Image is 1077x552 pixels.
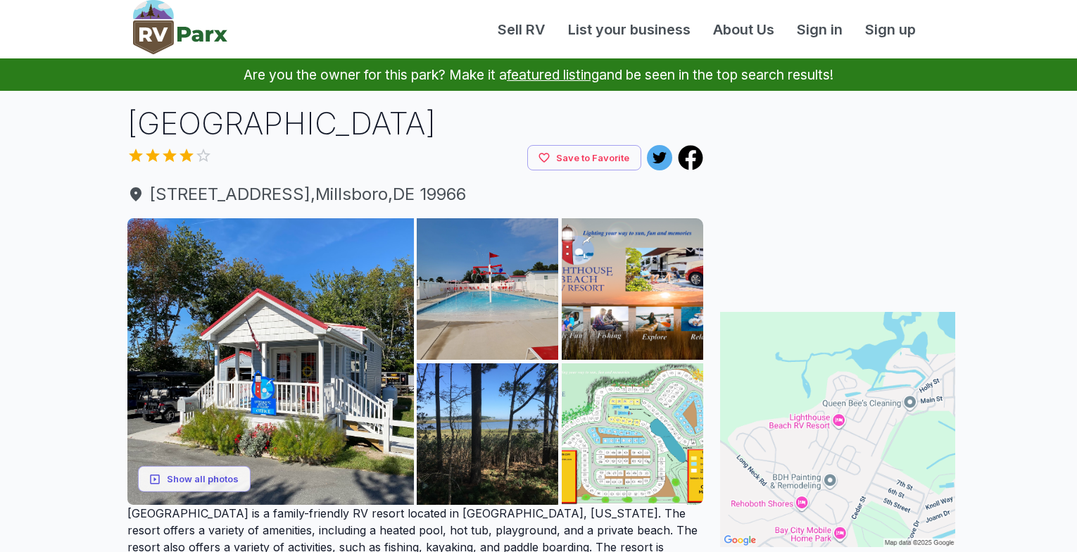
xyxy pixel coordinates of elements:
a: About Us [702,19,786,40]
a: featured listing [507,66,599,83]
a: List your business [557,19,702,40]
span: [STREET_ADDRESS] , Millsboro , DE 19966 [127,182,703,207]
img: AAcXr8rTdrcqqdmaqvG7W9Mx5l8kCd5VKVouJdRMg4q2bdC-nKxT1OkVw1v_MFfnANEWmh_UwKt1eil0FLvo22UFciF4hy-YQ... [417,218,558,360]
img: AAcXr8qSSrkIDICAIPV3j6mY_Gwv49ke0_is4Z7ydR_Dv3e1zW4Kv4CuGqcRLagMzInZW9o2ADGcvgItMTcxTAUAnj97JkfSE... [127,218,414,505]
button: Save to Favorite [527,145,641,171]
img: AAcXr8rhtuWoBBQBOmzxMzkY5UA3efkiJhq9UiMj5D5kzec8Jkqj3ndvB5nVDZd6gtNQSzTgQJU37qXQnGuZPHX5VhNcG0WUA... [562,218,703,360]
img: AAcXr8rPgrv2srR6SKVEzMsHJOU9tZoAUBMNc337ImqrX1x73G1OJgfxHI-Lq-HsHMkTmvv-EsMneSE9Tp4JQHtR2mJ9urhPP... [417,363,558,505]
a: [STREET_ADDRESS],Millsboro,DE 19966 [127,182,703,207]
p: Are you the owner for this park? Make it a and be seen in the top search results! [17,58,1060,91]
img: Map for Lighthouse Beach RV Resort [720,312,955,547]
a: Sign up [854,19,927,40]
a: Sign in [786,19,854,40]
iframe: Advertisement [720,102,955,278]
h1: [GEOGRAPHIC_DATA] [127,102,703,145]
a: Sell RV [486,19,557,40]
button: Show all photos [138,466,251,492]
img: AAcXr8rxzKc0hcEmY2Z0qgAnm2esbqkDZ6ThuMGUPFsCWUVfUCiI7Tt1AOrML8grAerqyz9qRVJl0FOBD4AeGoXpr0fK49s26... [562,363,703,505]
